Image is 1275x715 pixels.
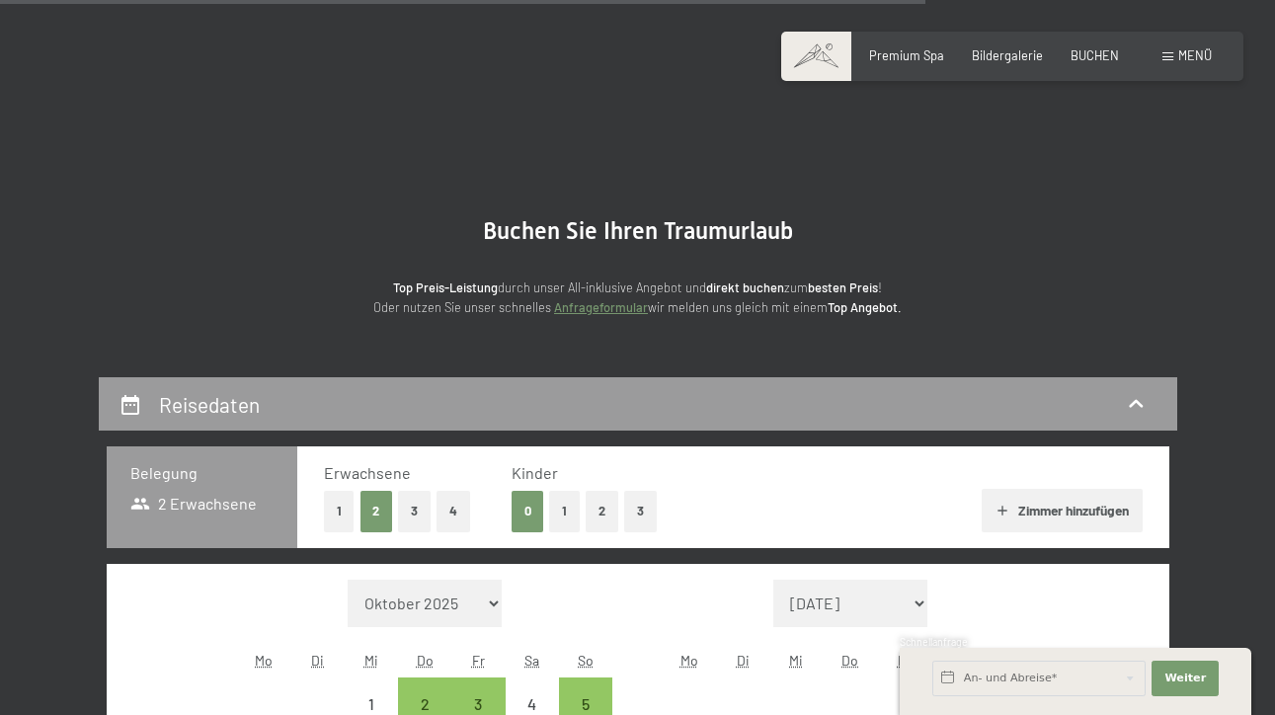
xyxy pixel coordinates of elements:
[869,47,944,63] a: Premium Spa
[1071,47,1119,63] a: BUCHEN
[393,279,498,295] strong: Top Preis-Leistung
[900,636,968,648] span: Schnellanfrage
[243,278,1033,318] p: durch unser All-inklusive Angebot und zum ! Oder nutzen Sie unser schnelles wir melden uns gleich...
[364,652,378,669] abbr: Mittwoch
[324,463,411,482] span: Erwachsene
[130,493,258,515] span: 2 Erwachsene
[324,491,355,531] button: 1
[554,299,648,315] a: Anfrageformular
[680,652,698,669] abbr: Montag
[1178,47,1212,63] span: Menü
[578,652,594,669] abbr: Sonntag
[972,47,1043,63] a: Bildergalerie
[524,652,539,669] abbr: Samstag
[512,491,544,531] button: 0
[808,279,878,295] strong: besten Preis
[360,491,393,531] button: 2
[737,652,750,669] abbr: Dienstag
[1164,671,1206,686] span: Weiter
[624,491,657,531] button: 3
[982,489,1143,532] button: Zimmer hinzufügen
[898,652,911,669] abbr: Freitag
[398,491,431,531] button: 3
[789,652,803,669] abbr: Mittwoch
[512,463,558,482] span: Kinder
[483,217,793,245] span: Buchen Sie Ihren Traumurlaub
[311,652,324,669] abbr: Dienstag
[472,652,485,669] abbr: Freitag
[706,279,784,295] strong: direkt buchen
[841,652,858,669] abbr: Donnerstag
[549,491,580,531] button: 1
[1152,661,1219,696] button: Weiter
[586,491,618,531] button: 2
[828,299,902,315] strong: Top Angebot.
[417,652,434,669] abbr: Donnerstag
[437,491,470,531] button: 4
[159,392,260,417] h2: Reisedaten
[130,462,275,484] h3: Belegung
[255,652,273,669] abbr: Montag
